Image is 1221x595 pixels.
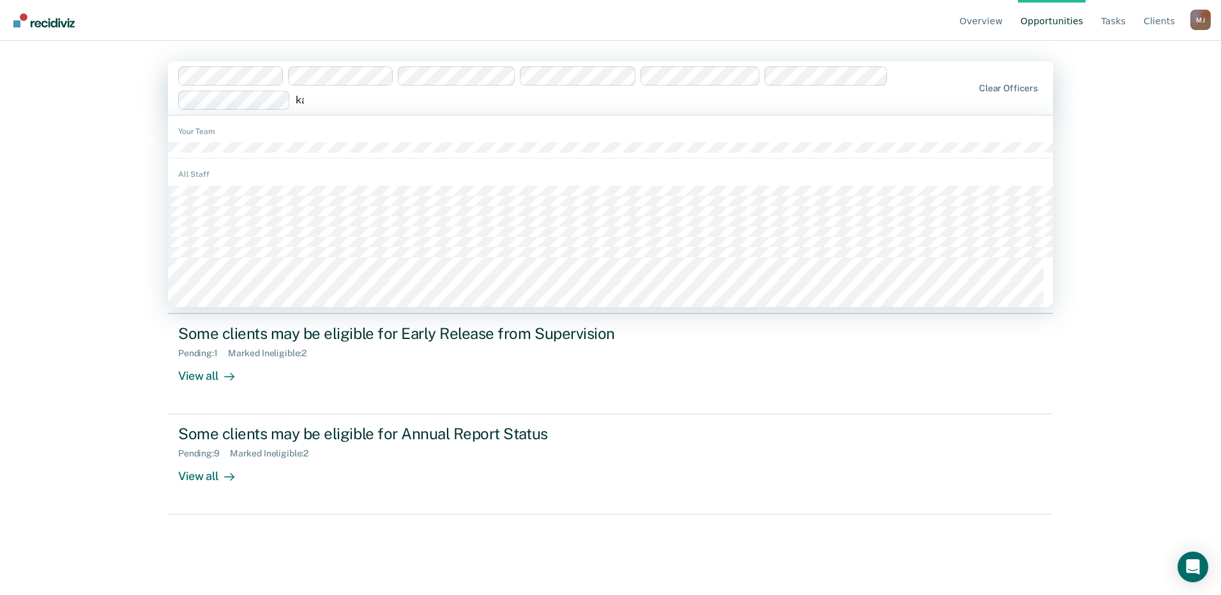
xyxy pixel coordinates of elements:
div: Your Team [168,126,1053,137]
div: Clear officers [979,83,1038,94]
div: All Staff [168,169,1053,180]
div: Open Intercom Messenger [1178,552,1208,582]
div: Some clients may be eligible for Early Release from Supervision [178,324,626,343]
img: Recidiviz [13,13,75,27]
div: Some clients may be eligible for Annual Report Status [178,425,626,443]
div: View all [178,459,250,484]
div: Marked Ineligible : 2 [228,348,317,359]
div: Pending : 1 [178,348,228,359]
div: Marked Ineligible : 2 [230,448,319,459]
div: Pending : 9 [178,448,230,459]
div: M J [1190,10,1211,30]
button: Profile dropdown button [1190,10,1211,30]
a: Some clients may be eligible for Early Release from SupervisionPending:1Marked Ineligible:2View all [168,313,1053,414]
div: View all [178,358,250,383]
a: Some clients may be eligible for Annual Report StatusPending:9Marked Ineligible:2View all [168,414,1053,515]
